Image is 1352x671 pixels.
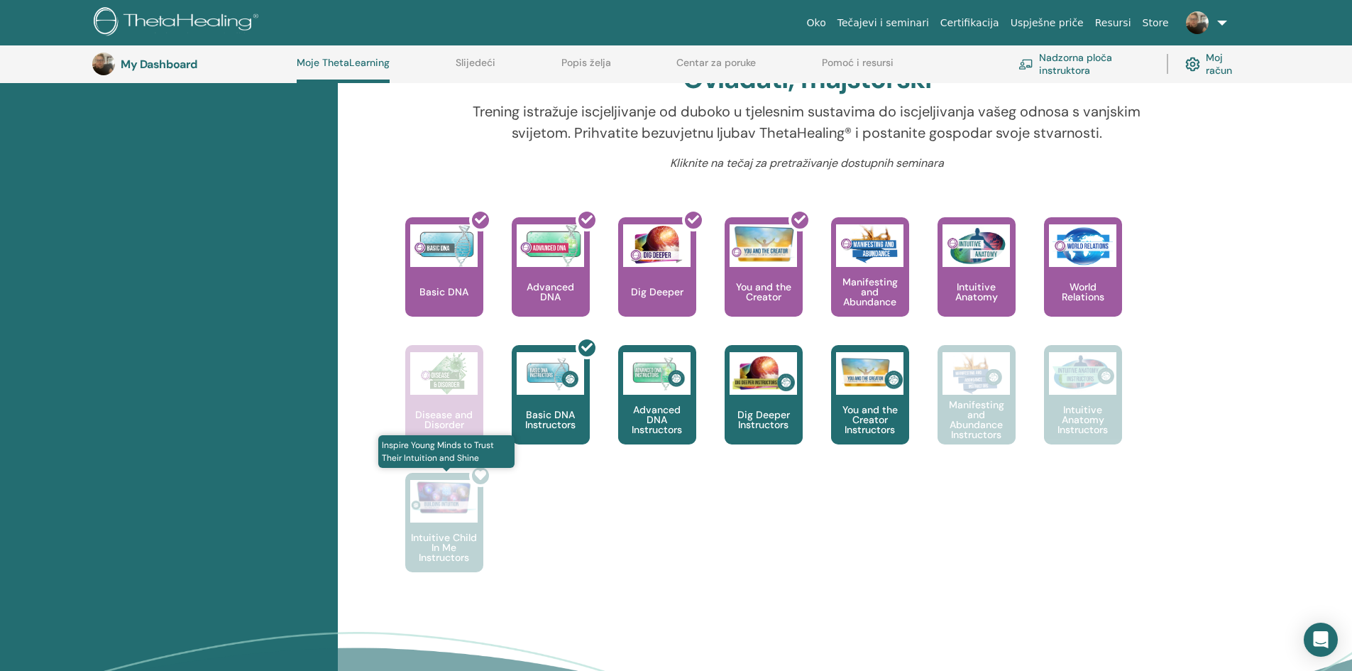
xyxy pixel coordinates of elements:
h2: Ovladati; majstorski [683,63,931,96]
p: You and the Creator [725,282,803,302]
p: Intuitive Child In Me Instructors [405,533,483,562]
a: Moj račun [1185,48,1246,80]
a: Basic DNA Basic DNA [405,217,483,345]
a: Oko [801,10,832,36]
p: Dig Deeper [625,287,689,297]
span: Inspire Young Minds to Trust Their Intuition and Shine [378,435,515,468]
p: Intuitive Anatomy [938,282,1016,302]
a: Manifesting and Abundance Instructors Manifesting and Abundance Instructors [938,345,1016,473]
a: Resursi [1089,10,1137,36]
p: Advanced DNA [512,282,590,302]
p: World Relations [1044,282,1122,302]
a: You and the Creator Instructors You and the Creator Instructors [831,345,909,473]
a: Intuitive Anatomy Intuitive Anatomy [938,217,1016,345]
a: Inspire Young Minds to Trust Their Intuition and Shine Intuitive Child In Me Instructors Intuitiv... [405,473,483,601]
p: You and the Creator Instructors [831,405,909,435]
p: Trening istražuje iscjeljivanje od duboko u tjelesnim sustavima do iscjeljivanja vašeg odnosa s v... [468,101,1145,143]
a: Certifikacija [935,10,1005,36]
a: Basic DNA Instructors Basic DNA Instructors [512,345,590,473]
img: Basic DNA Instructors [517,352,584,395]
p: Manifesting and Abundance [831,277,909,307]
a: Dig Deeper Dig Deeper [618,217,696,345]
a: Centar za poruke [676,57,756,80]
img: World Relations [1049,224,1116,267]
p: Intuitive Anatomy Instructors [1044,405,1122,435]
img: Advanced DNA Instructors [623,352,691,395]
img: You and the Creator Instructors [836,352,903,395]
a: Popis želja [561,57,611,80]
img: chalkboard-teacher.svg [1018,59,1033,70]
img: Dig Deeper [623,224,691,267]
img: Manifesting and Abundance Instructors [942,352,1010,395]
p: Dig Deeper Instructors [725,410,803,430]
img: default.jpg [1186,11,1209,34]
a: Dig Deeper Instructors Dig Deeper Instructors [725,345,803,473]
img: Basic DNA [410,224,478,267]
a: Pomoć i resursi [822,57,894,80]
img: logo.png [94,7,263,39]
img: Disease and Disorder [410,352,478,395]
a: You and the Creator You and the Creator [725,217,803,345]
img: Manifesting and Abundance [836,224,903,267]
img: You and the Creator [730,224,797,263]
img: default.jpg [92,53,115,75]
img: Intuitive Child In Me Instructors [410,480,478,515]
a: Nadzorna ploča instruktora [1018,48,1150,80]
a: Uspješne priče [1005,10,1089,36]
h3: My Dashboard [121,58,263,71]
a: Advanced DNA Instructors Advanced DNA Instructors [618,345,696,473]
img: Intuitive Anatomy [942,224,1010,267]
p: Basic DNA Instructors [512,410,590,430]
p: Advanced DNA Instructors [618,405,696,435]
p: Disease and Disorder [405,410,483,430]
p: Kliknite na tečaj za pretraživanje dostupnih seminara [468,155,1145,172]
a: Intuitive Anatomy Instructors Intuitive Anatomy Instructors [1044,345,1122,473]
a: Tečajevi i seminari [832,10,935,36]
img: cog.svg [1185,54,1200,75]
img: Intuitive Anatomy Instructors [1049,352,1116,395]
img: Dig Deeper Instructors [730,352,797,395]
a: Advanced DNA Advanced DNA [512,217,590,345]
a: Moje ThetaLearning [297,57,390,83]
p: Manifesting and Abundance Instructors [938,400,1016,440]
a: Slijedeći [456,57,495,80]
img: Advanced DNA [517,224,584,267]
a: Disease and Disorder Disease and Disorder [405,345,483,473]
a: World Relations World Relations [1044,217,1122,345]
div: Open Intercom Messenger [1304,623,1338,657]
a: Manifesting and Abundance Manifesting and Abundance [831,217,909,345]
a: Store [1137,10,1175,36]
